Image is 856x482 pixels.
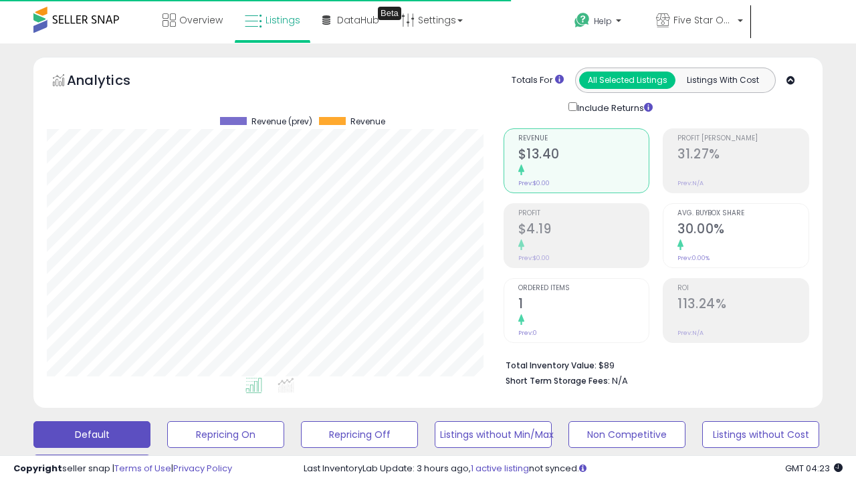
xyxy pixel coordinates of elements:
[506,356,800,372] li: $89
[13,462,62,475] strong: Copyright
[675,72,771,89] button: Listings With Cost
[506,375,610,386] b: Short Term Storage Fees:
[673,13,734,27] span: Five Star Outlet Store
[677,254,710,262] small: Prev: 0.00%
[518,210,649,217] span: Profit
[677,296,809,314] h2: 113.24%
[677,285,809,292] span: ROI
[33,421,150,448] button: Default
[506,360,597,371] b: Total Inventory Value:
[179,13,223,27] span: Overview
[435,421,552,448] button: Listings without Min/Max
[304,463,843,475] div: Last InventoryLab Update: 3 hours ago, not synced.
[677,221,809,239] h2: 30.00%
[173,462,232,475] a: Privacy Policy
[518,146,649,164] h2: $13.40
[518,221,649,239] h2: $4.19
[558,100,669,115] div: Include Returns
[677,146,809,164] h2: 31.27%
[518,296,649,314] h2: 1
[518,285,649,292] span: Ordered Items
[67,71,156,93] h5: Analytics
[518,135,649,142] span: Revenue
[785,462,843,475] span: 2025-08-18 04:23 GMT
[574,12,591,29] i: Get Help
[301,421,418,448] button: Repricing Off
[677,210,809,217] span: Avg. Buybox Share
[677,179,704,187] small: Prev: N/A
[612,374,628,387] span: N/A
[579,72,675,89] button: All Selected Listings
[518,254,550,262] small: Prev: $0.00
[337,13,379,27] span: DataHub
[677,329,704,337] small: Prev: N/A
[114,462,171,475] a: Terms of Use
[33,455,150,481] button: Deactivated & In Stock
[251,117,312,126] span: Revenue (prev)
[677,135,809,142] span: Profit [PERSON_NAME]
[518,329,537,337] small: Prev: 0
[512,74,564,87] div: Totals For
[167,421,284,448] button: Repricing On
[471,462,529,475] a: 1 active listing
[518,179,550,187] small: Prev: $0.00
[378,7,401,20] div: Tooltip anchor
[350,117,385,126] span: Revenue
[702,421,819,448] button: Listings without Cost
[564,2,644,43] a: Help
[568,421,685,448] button: Non Competitive
[594,15,612,27] span: Help
[265,13,300,27] span: Listings
[13,463,232,475] div: seller snap | |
